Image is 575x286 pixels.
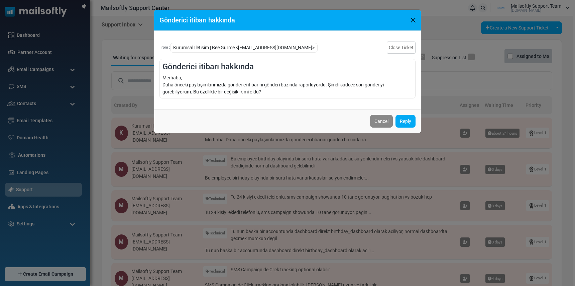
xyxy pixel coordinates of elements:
span: From : [159,45,170,51]
h5: Gönderici itibarı hakkında [159,15,235,25]
button: Cancel [370,115,393,128]
button: Close [408,15,418,25]
span: Kurumsal Iletisim | Bee Gurme <[EMAIL_ADDRESS][DOMAIN_NAME]> [170,43,318,53]
div: Merhaba, Daha önceki paylaşımlarımızda gönderici itibarını gönderi bazında raporluyordu. Şimdi sa... [162,74,413,95]
a: Close Ticket [387,42,416,54]
h4: Gönderici itibarı hakkında [162,62,413,72]
a: Reply [395,115,416,128]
